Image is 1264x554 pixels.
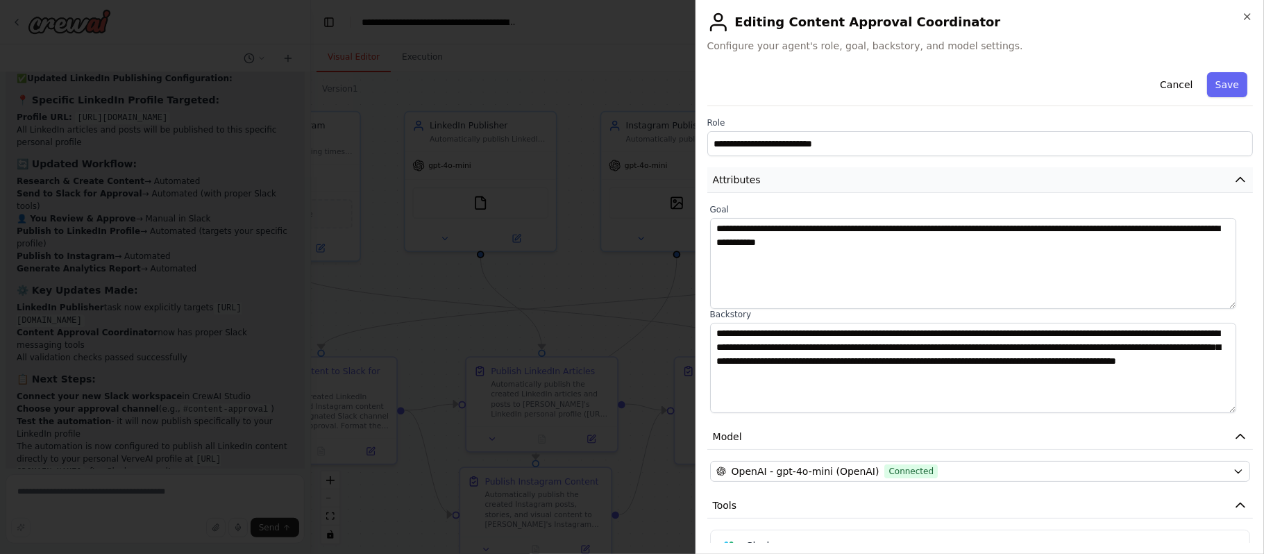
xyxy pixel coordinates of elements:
button: Model [707,424,1253,450]
button: OpenAI - gpt-4o-mini (OpenAI)Connected [710,461,1250,482]
span: Connected [884,464,938,478]
span: Attributes [713,173,761,187]
span: OpenAI - gpt-4o-mini (OpenAI) [732,464,879,478]
label: Role [707,117,1253,128]
button: Tools [707,493,1253,519]
span: Model [713,430,742,444]
label: Goal [710,204,1250,215]
button: Attributes [707,167,1253,193]
span: Configure your agent's role, goal, backstory, and model settings. [707,39,1253,53]
div: Slack [747,539,857,553]
span: Tools [713,498,737,512]
button: Save [1207,72,1247,97]
h2: Editing Content Approval Coordinator [707,11,1253,33]
label: Backstory [710,309,1250,320]
button: Cancel [1152,72,1201,97]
